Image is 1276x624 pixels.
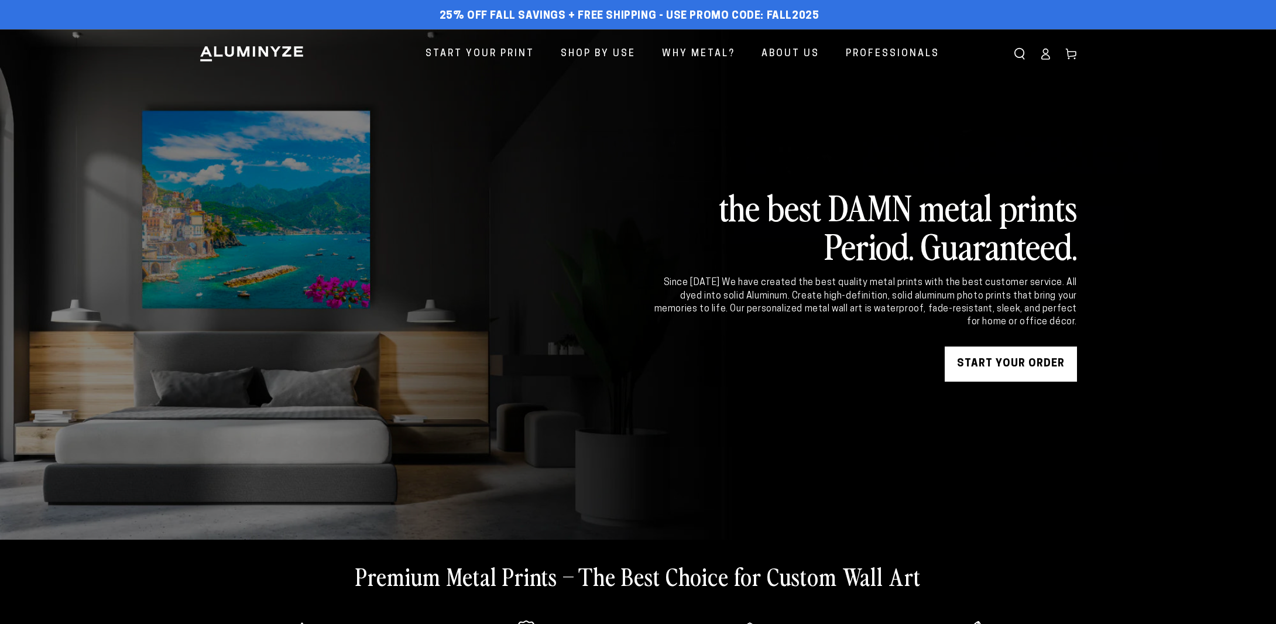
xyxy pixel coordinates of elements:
span: About Us [762,46,819,63]
img: Aluminyze [199,45,304,63]
a: Why Metal? [653,39,744,70]
h2: Premium Metal Prints – The Best Choice for Custom Wall Art [355,561,921,591]
span: 25% off FALL Savings + Free Shipping - Use Promo Code: FALL2025 [440,10,819,23]
a: Professionals [837,39,948,70]
a: START YOUR Order [945,347,1077,382]
a: Shop By Use [552,39,644,70]
span: Professionals [846,46,939,63]
span: Start Your Print [426,46,534,63]
div: Since [DATE] We have created the best quality metal prints with the best customer service. All dy... [652,276,1077,329]
h2: the best DAMN metal prints Period. Guaranteed. [652,187,1077,265]
span: Why Metal? [662,46,735,63]
a: About Us [753,39,828,70]
summary: Search our site [1007,41,1033,67]
a: Start Your Print [417,39,543,70]
span: Shop By Use [561,46,636,63]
